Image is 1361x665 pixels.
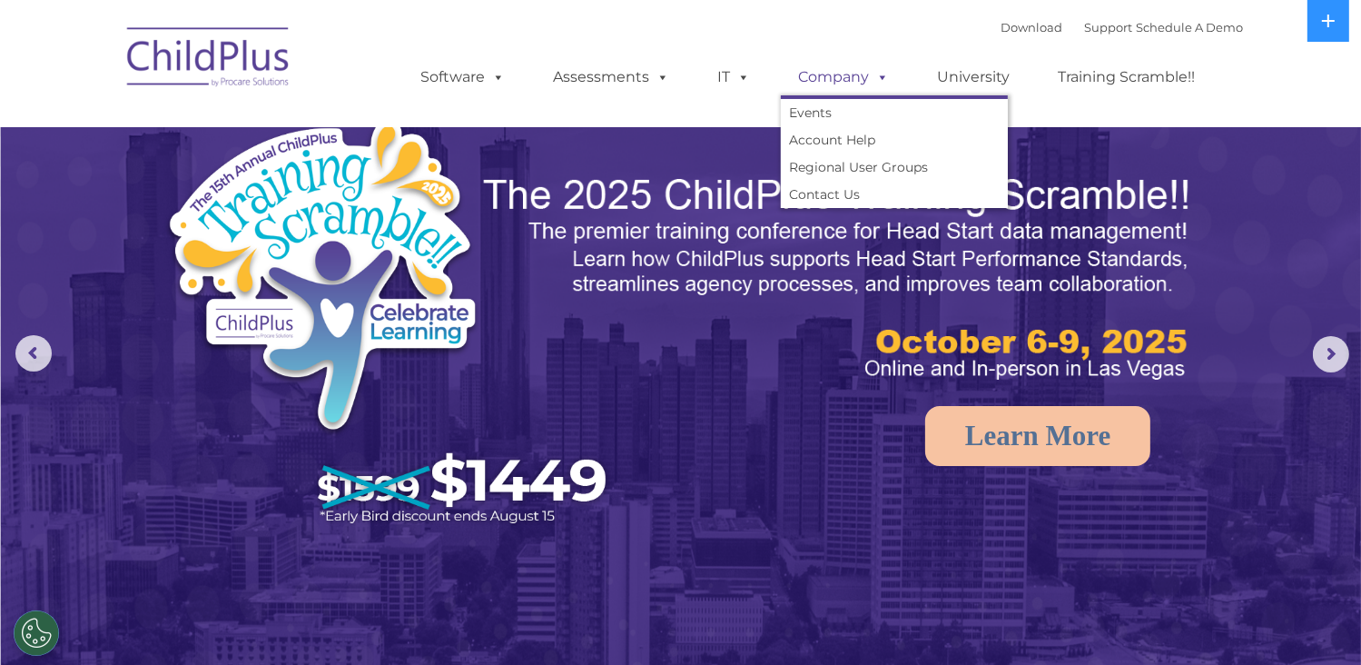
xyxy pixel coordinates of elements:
[781,99,1008,126] a: Events
[920,59,1029,95] a: University
[14,610,59,656] button: Cookies Settings
[118,15,300,105] img: ChildPlus by Procare Solutions
[781,59,908,95] a: Company
[925,406,1150,466] a: Learn More
[403,59,524,95] a: Software
[1085,20,1133,35] a: Support
[1001,20,1063,35] a: Download
[1040,59,1214,95] a: Training Scramble!!
[252,194,330,208] span: Phone number
[536,59,688,95] a: Assessments
[252,120,308,134] span: Last name
[700,59,769,95] a: IT
[1001,20,1244,35] font: |
[1137,20,1244,35] a: Schedule A Demo
[781,154,1008,181] a: Regional User Groups
[781,181,1008,208] a: Contact Us
[1065,469,1361,665] iframe: Chat Widget
[781,126,1008,154] a: Account Help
